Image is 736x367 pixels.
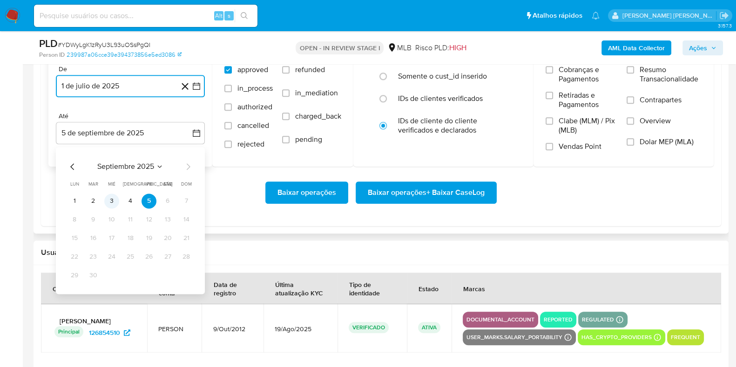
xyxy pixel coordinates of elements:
p: danilo.toledo@mercadolivre.com [622,11,716,20]
b: Person ID [39,51,65,59]
b: AML Data Collector [608,40,665,55]
a: Sair [719,11,729,20]
span: Ações [689,40,707,55]
input: Pesquise usuários ou casos... [34,10,257,22]
p: OPEN - IN REVIEW STAGE I [296,41,384,54]
a: Notificações [592,12,600,20]
button: Ações [682,40,723,55]
button: AML Data Collector [601,40,671,55]
span: HIGH [449,42,466,53]
span: # YDWyLgK1zRyU3L93uOSsPgQI [58,40,150,49]
span: Risco PLD: [415,43,466,53]
b: PLD [39,36,58,51]
span: Alt [215,11,223,20]
span: Atalhos rápidos [533,11,582,20]
button: search-icon [235,9,254,22]
span: 3.157.3 [717,22,731,29]
h2: Usuários Associados [41,248,721,257]
div: MLB [387,43,411,53]
span: s [228,11,230,20]
a: 239987a06cce39e394373856e5ed3086 [67,51,182,59]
